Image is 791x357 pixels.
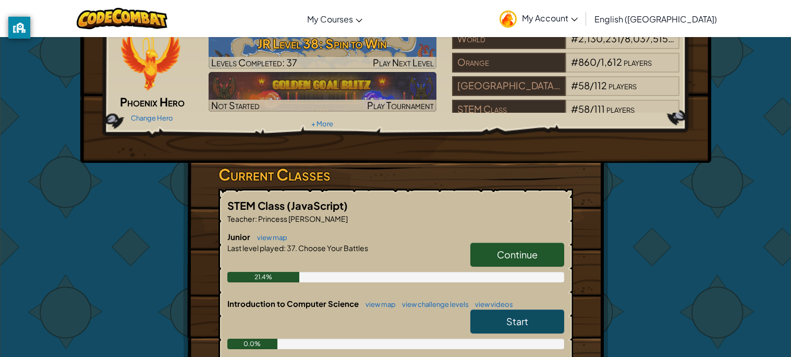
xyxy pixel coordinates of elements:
[625,32,674,44] span: 8,037,515
[209,72,436,112] img: Golden Goal
[211,56,297,68] span: Levels Completed: 37
[594,79,607,91] span: 112
[452,100,566,120] div: STEM Class
[227,199,287,212] span: STEM Class
[571,56,578,68] span: #
[578,32,620,44] span: 2,130,231
[452,63,680,75] a: Orange#860/1,612players
[452,76,566,96] div: [GEOGRAPHIC_DATA] Charter
[601,56,622,68] span: 1,612
[500,10,517,28] img: avatar
[470,300,513,308] a: view videos
[286,243,297,253] span: 37.
[606,103,635,115] span: players
[227,339,278,349] div: 0.0%
[589,5,722,33] a: English ([GEOGRAPHIC_DATA])
[255,214,257,223] span: :
[307,14,353,25] span: My Courses
[494,2,583,35] a: My Account
[209,29,436,69] a: Play Next Level
[302,5,368,33] a: My Courses
[594,103,605,115] span: 111
[131,114,173,122] a: Change Hero
[522,13,578,23] span: My Account
[594,14,717,25] span: English ([GEOGRAPHIC_DATA])
[8,17,30,39] button: privacy banner
[120,94,185,109] span: Phoenix Hero
[609,79,637,91] span: players
[227,232,252,242] span: Junior
[397,300,469,308] a: view challenge levels
[497,248,538,260] span: Continue
[624,56,652,68] span: players
[227,243,284,253] span: Last level played
[211,99,260,111] span: Not Started
[452,29,566,49] div: World
[571,32,578,44] span: #
[119,29,181,92] img: Codecombat-Pets-Phoenix-01.png
[287,199,348,212] span: (JavaScript)
[620,32,625,44] span: /
[257,214,348,223] span: Princess [PERSON_NAME]
[311,120,333,128] a: + More
[590,103,594,115] span: /
[597,56,601,68] span: /
[452,86,680,98] a: [GEOGRAPHIC_DATA] Charter#58/112players
[373,56,434,68] span: Play Next Level
[227,214,255,223] span: Teacher
[571,79,578,91] span: #
[360,300,396,308] a: view map
[506,315,528,327] span: Start
[578,79,590,91] span: 58
[452,110,680,122] a: STEM Class#58/111players
[452,53,566,73] div: Orange
[367,99,434,111] span: Play Tournament
[77,8,168,29] img: CodeCombat logo
[252,233,287,242] a: view map
[209,72,436,112] a: Not StartedPlay Tournament
[209,32,436,55] h3: JR Level 38: Spin to Win
[227,272,299,282] div: 21.4%
[227,299,360,308] span: Introduction to Computer Science
[578,56,597,68] span: 860
[578,103,590,115] span: 58
[590,79,594,91] span: /
[284,243,286,253] span: :
[571,103,578,115] span: #
[452,39,680,51] a: World#2,130,231/8,037,515players
[218,163,573,186] h3: Current Classes
[297,243,368,253] span: Choose Your Battles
